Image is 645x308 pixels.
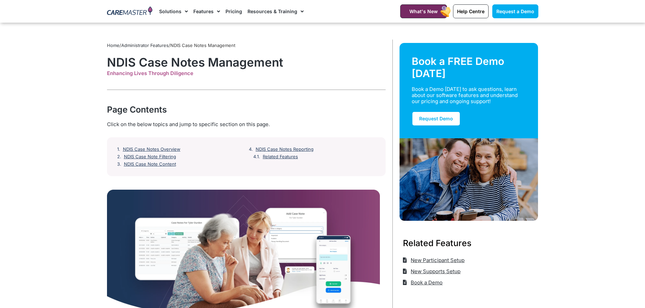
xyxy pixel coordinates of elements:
a: Related Features [263,154,298,160]
img: Support Worker and NDIS Participant out for a coffee. [400,138,538,221]
a: New Supports Setup [403,266,461,277]
span: Help Centre [457,8,485,14]
a: New Participant Setup [403,255,465,266]
span: Book a Demo [409,277,443,288]
div: Book a Demo [DATE] to ask questions, learn about our software features and understand our pricing... [412,86,518,104]
span: / / [107,43,235,48]
img: CareMaster Logo [107,6,153,17]
a: NDIS Case Notes Overview [123,147,180,152]
a: Request Demo [412,111,460,126]
h1: NDIS Case Notes Management [107,55,386,69]
a: Administrator Features [121,43,169,48]
div: Page Contents [107,103,386,116]
a: NDIS Case Notes Reporting [256,147,314,152]
span: Request a Demo [496,8,534,14]
h3: Related Features [403,237,535,249]
a: Help Centre [453,4,489,18]
div: Enhancing Lives Through Diligence [107,70,386,76]
span: New Supports Setup [409,266,460,277]
div: Book a FREE Demo [DATE] [412,55,526,79]
span: NDIS Case Notes Management [170,43,235,48]
a: NDIS Case Note Content [124,162,176,167]
a: Book a Demo [403,277,443,288]
a: Request a Demo [492,4,538,18]
a: Home [107,43,120,48]
span: New Participant Setup [409,255,465,266]
span: Request Demo [419,116,453,121]
a: NDIS Case Note Filtering [124,154,176,160]
a: What's New [400,4,447,18]
span: What's New [409,8,438,14]
div: Click on the below topics and jump to specific section on this page. [107,121,386,128]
